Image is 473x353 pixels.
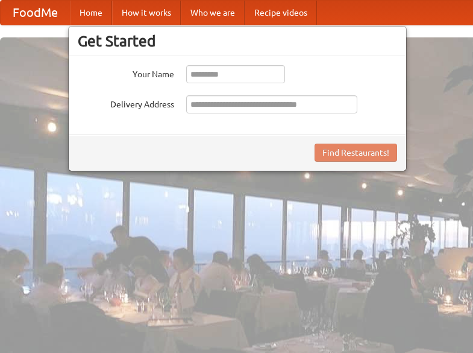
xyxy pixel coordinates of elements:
[112,1,181,25] a: How it works
[78,65,174,80] label: Your Name
[70,1,112,25] a: Home
[1,1,70,25] a: FoodMe
[78,32,397,50] h3: Get Started
[181,1,245,25] a: Who we are
[78,95,174,110] label: Delivery Address
[245,1,317,25] a: Recipe videos
[315,144,397,162] button: Find Restaurants!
